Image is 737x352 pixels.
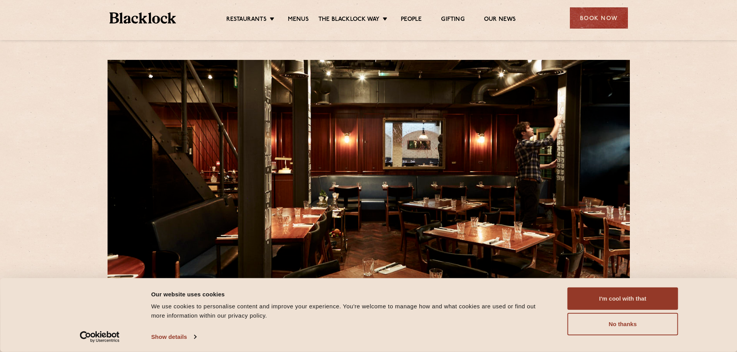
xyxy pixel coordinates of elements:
[151,302,550,320] div: We use cookies to personalise content and improve your experience. You're welcome to manage how a...
[109,12,176,24] img: BL_Textured_Logo-footer-cropped.svg
[441,16,464,24] a: Gifting
[66,331,133,343] a: Usercentrics Cookiebot - opens in a new window
[151,289,550,299] div: Our website uses cookies
[151,331,196,343] a: Show details
[568,313,678,335] button: No thanks
[484,16,516,24] a: Our News
[568,287,678,310] button: I'm cool with that
[570,7,628,29] div: Book Now
[226,16,267,24] a: Restaurants
[318,16,380,24] a: The Blacklock Way
[288,16,309,24] a: Menus
[401,16,422,24] a: People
